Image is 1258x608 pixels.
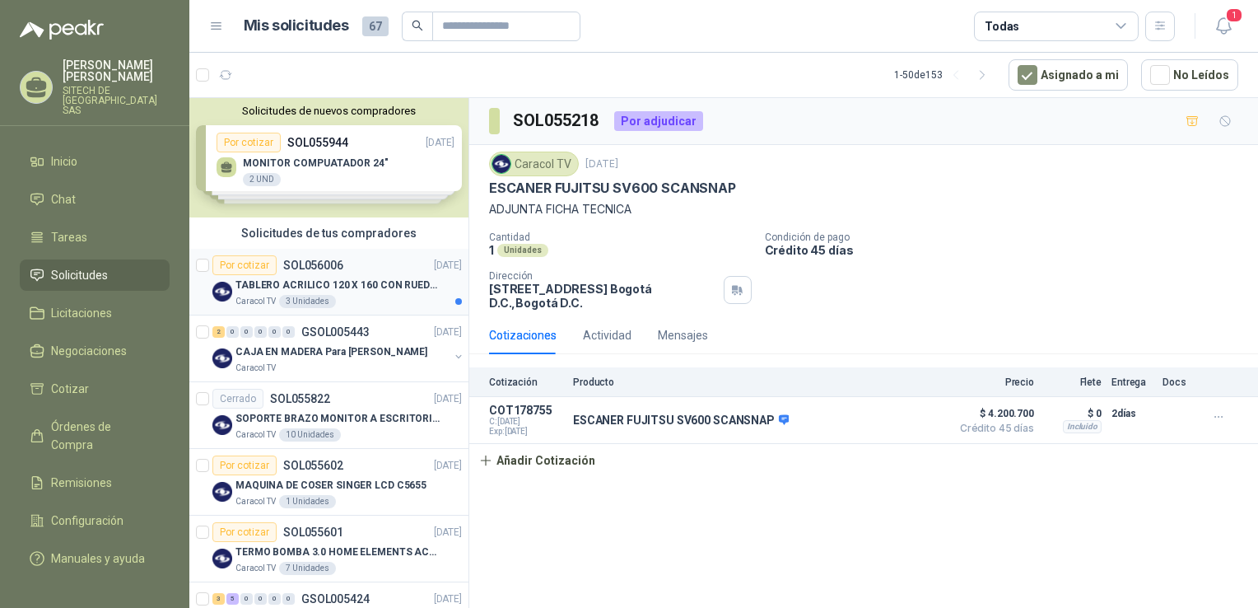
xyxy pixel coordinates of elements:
p: [DATE] [434,325,462,340]
span: search [412,20,423,31]
span: C: [DATE] [489,417,563,427]
p: CAJA EN MADERA Para [PERSON_NAME] [235,344,427,360]
div: 0 [240,326,253,338]
img: Company Logo [212,348,232,368]
a: Chat [20,184,170,215]
div: Caracol TV [489,152,579,176]
p: SOL055602 [283,460,343,471]
p: SITECH DE [GEOGRAPHIC_DATA] SAS [63,86,170,115]
p: Crédito 45 días [765,243,1252,257]
img: Company Logo [212,282,232,302]
img: Company Logo [212,415,232,435]
p: Caracol TV [235,362,276,375]
div: 0 [268,593,281,605]
p: TERMO BOMBA 3.0 HOME ELEMENTS ACERO INOX [235,545,440,560]
div: 0 [282,326,295,338]
a: Cotizar [20,373,170,405]
div: Mensajes [658,326,708,344]
p: [DATE] [434,592,462,607]
p: Precio [952,376,1034,388]
div: Por cotizar [212,255,277,275]
div: 7 Unidades [279,562,336,575]
span: Configuración [51,512,123,530]
img: Company Logo [212,482,232,502]
span: Manuales y ayuda [51,550,145,568]
span: Crédito 45 días [952,423,1034,433]
div: Incluido [1063,420,1102,433]
p: Caracol TV [235,295,276,308]
button: 1 [1209,12,1238,41]
p: COT178755 [489,404,563,417]
div: Solicitudes de tus compradores [189,217,468,249]
img: Company Logo [212,549,232,568]
span: Chat [51,190,76,208]
a: Manuales y ayuda [20,543,170,574]
span: Órdenes de Compra [51,418,154,454]
div: Por adjudicar [614,111,703,131]
div: Todas [985,17,1019,35]
button: No Leídos [1141,59,1238,91]
span: Remisiones [51,474,112,492]
div: 10 Unidades [279,428,341,442]
a: Tareas [20,222,170,253]
p: $ 0 [1044,404,1102,423]
p: Caracol TV [235,562,276,575]
img: Company Logo [492,155,510,173]
p: [PERSON_NAME] [PERSON_NAME] [63,59,170,82]
span: Solicitudes [51,266,108,284]
a: Por cotizarSOL055602[DATE] Company LogoMAQUINA DE COSER SINGER LCD C5655Caracol TV1 Unidades [189,449,468,516]
div: 0 [254,326,267,338]
button: Añadir Cotización [469,444,604,477]
button: Solicitudes de nuevos compradores [196,105,462,117]
p: Flete [1044,376,1102,388]
a: Remisiones [20,467,170,498]
a: Negociaciones [20,335,170,367]
div: 1 Unidades [279,495,336,508]
div: 0 [282,593,295,605]
p: GSOL005443 [301,326,370,338]
p: ADJUNTA FICHA TECNICA [489,200,1238,218]
a: Solicitudes [20,260,170,291]
p: MAQUINA DE COSER SINGER LCD C5655 [235,478,426,493]
p: 2 días [1111,404,1153,423]
div: 5 [226,593,239,605]
span: Licitaciones [51,304,112,322]
div: 0 [254,593,267,605]
a: Inicio [20,146,170,177]
span: Exp: [DATE] [489,427,563,437]
div: Solicitudes de nuevos compradoresPor cotizarSOL055944[DATE] MONITOR COMPUATADOR 24"2 UNDPor cotiz... [189,98,468,217]
span: $ 4.200.700 [952,404,1034,423]
span: Inicio [51,152,77,171]
p: GSOL005424 [301,593,370,605]
a: 2 0 0 0 0 0 GSOL005443[DATE] Company LogoCAJA EN MADERA Para [PERSON_NAME]Caracol TV [212,322,465,375]
span: Negociaciones [51,342,127,360]
div: Por cotizar [212,522,277,542]
p: [DATE] [434,525,462,540]
p: ESCANER FUJITSU SV600 SCANSNAP [573,414,789,428]
span: Cotizar [51,380,89,398]
div: Actividad [583,326,631,344]
div: 3 [212,593,225,605]
div: 0 [268,326,281,338]
span: 67 [362,16,389,36]
div: 3 Unidades [279,295,336,308]
p: [DATE] [585,157,618,172]
p: ESCANER FUJITSU SV600 SCANSNAP [489,180,736,197]
p: Caracol TV [235,495,276,508]
p: SOL056006 [283,260,343,271]
div: 0 [240,593,253,605]
p: Docs [1162,376,1195,388]
span: Tareas [51,228,87,246]
a: Licitaciones [20,297,170,329]
div: 1 - 50 de 153 [894,62,995,88]
a: Por cotizarSOL056006[DATE] Company LogoTABLERO ACRILICO 120 X 160 CON RUEDASCaracol TV3 Unidades [189,249,468,316]
div: Unidades [497,244,548,257]
p: [DATE] [434,391,462,407]
p: SOPORTE BRAZO MONITOR A ESCRITORIO NBF80 [235,411,440,427]
a: Configuración [20,505,170,536]
p: Dirección [489,270,717,282]
div: Por cotizar [212,456,277,475]
p: Entrega [1111,376,1153,388]
span: 1 [1225,7,1243,23]
p: Cantidad [489,232,752,243]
